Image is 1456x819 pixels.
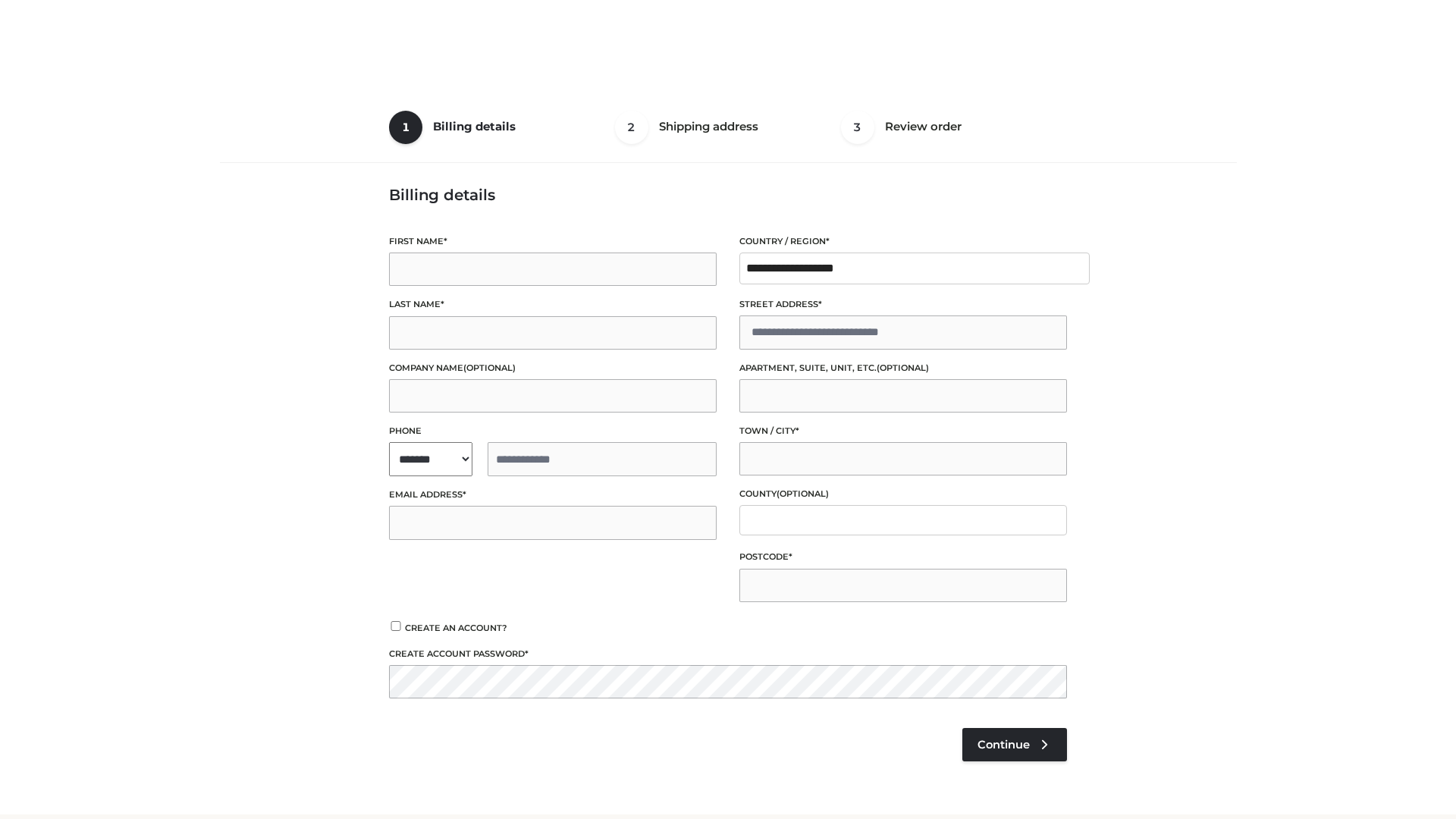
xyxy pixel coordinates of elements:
label: Street address [739,297,1067,312]
span: (optional) [877,362,929,373]
span: (optional) [463,362,516,373]
label: Apartment, suite, unit, etc. [739,361,1067,375]
span: Review order [885,119,962,133]
label: Phone [389,424,717,438]
span: Create an account? [405,623,507,633]
label: Country / Region [739,234,1067,249]
span: 3 [841,111,874,144]
label: Postcode [739,550,1067,564]
h3: Billing details [389,186,1067,204]
a: Continue [962,728,1067,761]
span: 1 [389,111,422,144]
label: Company name [389,361,717,375]
span: Continue [977,738,1030,752]
span: (optional) [777,488,829,499]
label: County [739,487,1067,501]
label: Email address [389,488,717,502]
label: Town / City [739,424,1067,438]
label: Create account password [389,647,1067,661]
span: Shipping address [659,119,758,133]
span: 2 [615,111,648,144]
span: Billing details [433,119,516,133]
input: Create an account? [389,621,403,631]
label: First name [389,234,717,249]
label: Last name [389,297,717,312]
